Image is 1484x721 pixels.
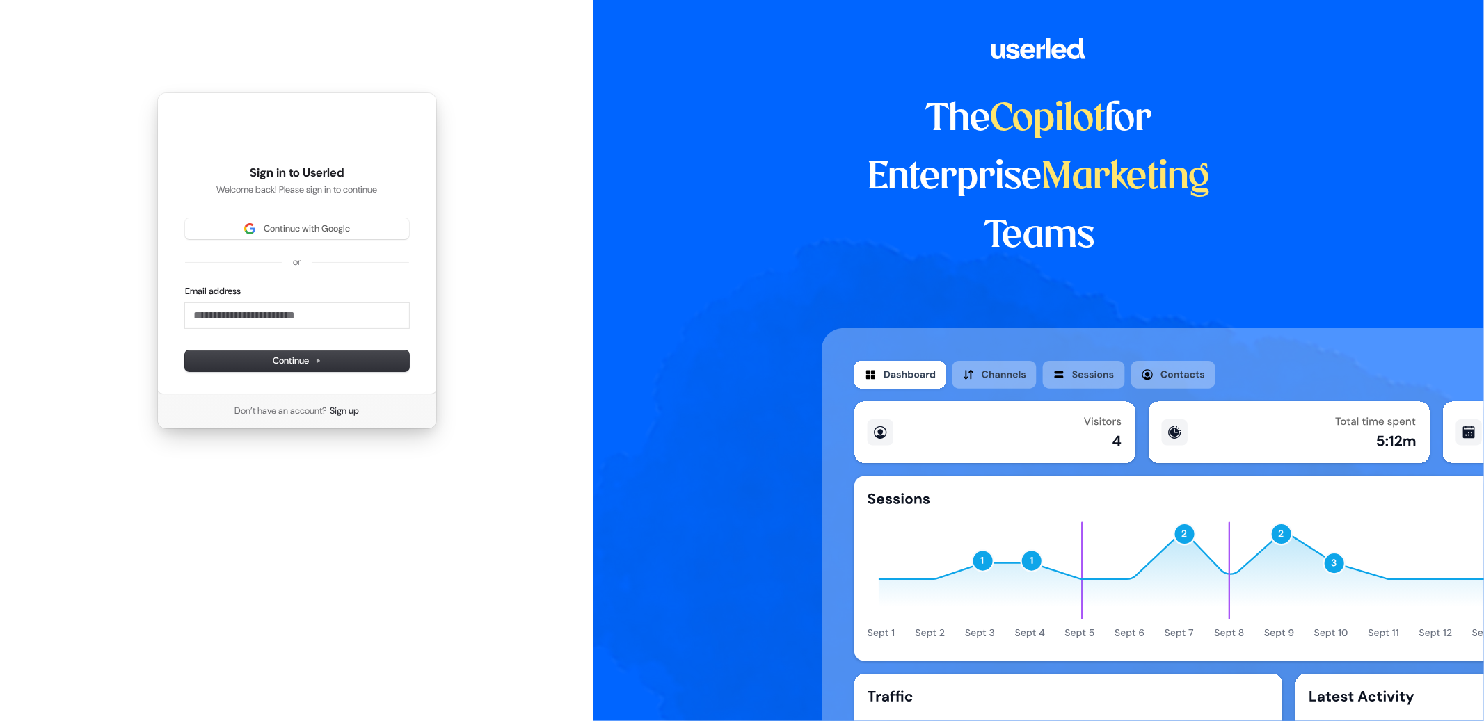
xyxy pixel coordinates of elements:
[273,355,321,367] span: Continue
[185,165,409,181] h1: Sign in to Userled
[991,102,1106,138] span: Copilot
[185,184,409,196] p: Welcome back! Please sign in to continue
[1042,160,1211,196] span: Marketing
[234,405,327,417] span: Don’t have an account?
[185,218,409,239] button: Sign in with GoogleContinue with Google
[293,256,301,268] p: or
[185,285,241,298] label: Email address
[244,223,255,234] img: Sign in with Google
[264,222,350,235] span: Continue with Google
[330,405,359,417] a: Sign up
[822,90,1256,266] h1: The for Enterprise Teams
[185,350,409,371] button: Continue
